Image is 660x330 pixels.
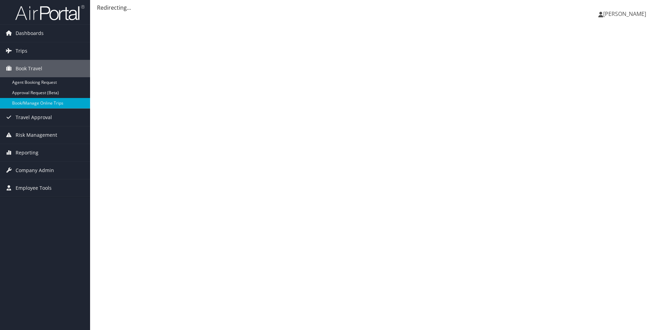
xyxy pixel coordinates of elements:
[16,162,54,179] span: Company Admin
[598,3,653,24] a: [PERSON_NAME]
[15,5,85,21] img: airportal-logo.png
[97,3,653,12] div: Redirecting...
[16,25,44,42] span: Dashboards
[16,109,52,126] span: Travel Approval
[16,126,57,144] span: Risk Management
[16,42,27,60] span: Trips
[16,60,42,77] span: Book Travel
[16,179,52,197] span: Employee Tools
[603,10,646,18] span: [PERSON_NAME]
[16,144,38,161] span: Reporting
